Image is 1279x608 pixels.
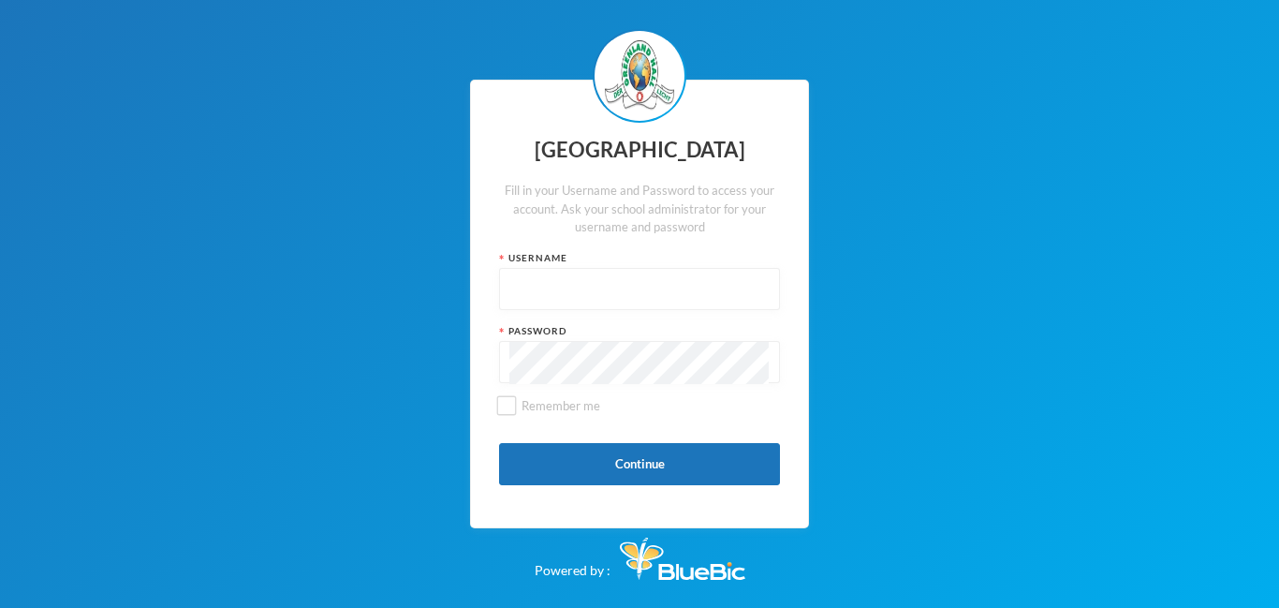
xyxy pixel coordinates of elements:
[499,251,780,265] div: Username
[620,538,745,580] img: Bluebic
[535,528,745,580] div: Powered by :
[499,132,780,169] div: [GEOGRAPHIC_DATA]
[499,443,780,485] button: Continue
[514,398,608,413] span: Remember me
[499,182,780,237] div: Fill in your Username and Password to access your account. Ask your school administrator for your...
[499,324,780,338] div: Password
